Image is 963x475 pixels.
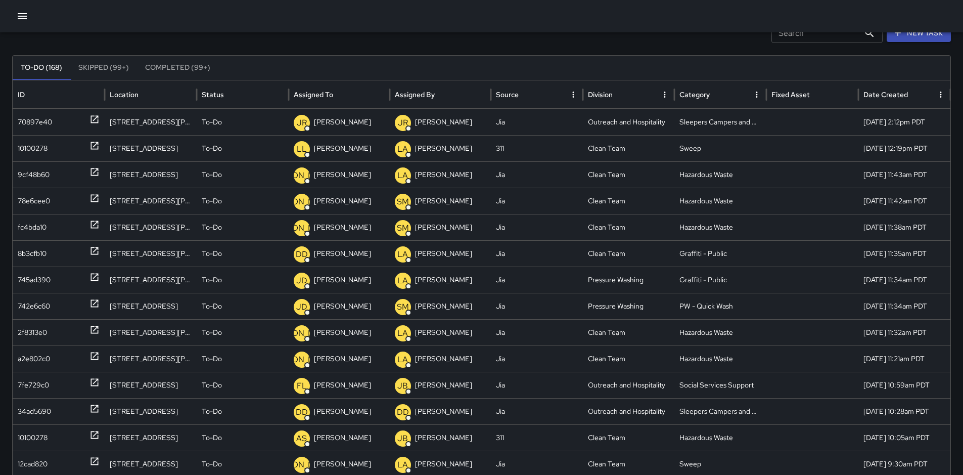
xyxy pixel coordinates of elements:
button: Category column menu [750,88,764,102]
p: To-Do [202,320,222,346]
div: 745ad390 [18,267,51,293]
p: [PERSON_NAME] [268,327,335,339]
div: 87 Mcallister Street [105,346,197,372]
div: 78e6cee0 [18,188,50,214]
p: [PERSON_NAME] [268,459,335,471]
p: [PERSON_NAME] [314,214,371,240]
p: [PERSON_NAME] [268,222,335,234]
p: To-Do [202,346,222,372]
div: Clean Team [583,424,675,451]
p: [PERSON_NAME] [314,188,371,214]
p: [PERSON_NAME] [415,372,472,398]
p: JD [296,301,307,313]
p: To-Do [202,267,222,293]
div: Jia [491,372,583,398]
div: 311 [491,135,583,161]
div: Jia [491,240,583,267]
div: 10/14/2025, 10:05am PDT [858,424,950,451]
div: Hazardous Waste [674,161,766,188]
div: Pressure Washing [583,267,675,293]
div: Sleepers Campers and Loiterers [674,109,766,135]
div: Source [496,90,519,99]
p: LA [397,169,408,182]
p: [PERSON_NAME] [314,267,371,293]
p: JR [297,117,307,129]
p: To-Do [202,214,222,240]
div: PW - Quick Wash [674,293,766,319]
div: Date Created [863,90,908,99]
div: Hazardous Waste [674,188,766,214]
p: SM [397,222,409,234]
div: 10/14/2025, 10:28am PDT [858,398,950,424]
p: [PERSON_NAME] [268,169,335,182]
div: Status [202,90,224,99]
button: To-Do (168) [13,56,70,80]
div: 114 Larkin Street [105,267,197,293]
p: AS [296,433,307,445]
div: ID [18,90,25,99]
div: a2e802c0 [18,346,50,372]
div: 10/14/2025, 12:19pm PDT [858,135,950,161]
button: Skipped (99+) [70,56,137,80]
p: [PERSON_NAME] [314,346,371,372]
p: SM [397,196,409,208]
button: New Task [887,24,951,42]
div: Jia [491,346,583,372]
div: 575 Polk Street [105,135,197,161]
div: Sleepers Campers and Loiterers [674,398,766,424]
p: [PERSON_NAME] [415,425,472,451]
div: 2 Hyde Street [105,161,197,188]
div: Outreach and Hospitality [583,109,675,135]
div: Sweep [674,135,766,161]
p: To-Do [202,425,222,451]
p: [PERSON_NAME] [268,196,335,208]
p: LL [297,143,307,155]
div: Clean Team [583,319,675,346]
div: 70897e40 [18,109,52,135]
div: 10/14/2025, 11:21am PDT [858,346,950,372]
p: To-Do [202,293,222,319]
p: [PERSON_NAME] [415,136,472,161]
div: Hazardous Waste [674,214,766,240]
div: Clean Team [583,214,675,240]
div: 10/14/2025, 11:35am PDT [858,240,950,267]
p: [PERSON_NAME] [415,241,472,267]
p: [PERSON_NAME] [415,320,472,346]
div: Jia [491,319,583,346]
p: [PERSON_NAME] [415,109,472,135]
div: Graffiti - Public [674,240,766,267]
div: 1510 Market Street [105,424,197,451]
div: 10/14/2025, 11:42am PDT [858,188,950,214]
div: 2f8313e0 [18,320,47,346]
p: DD [397,406,409,418]
p: [PERSON_NAME] [314,109,371,135]
div: 34ad5690 [18,399,51,424]
div: 742e6c60 [18,293,50,319]
div: Assigned By [395,90,435,99]
p: [PERSON_NAME] [314,136,371,161]
div: Hazardous Waste [674,346,766,372]
p: To-Do [202,109,222,135]
div: 8b3cfb10 [18,241,47,267]
div: 114 Larkin Street [105,240,197,267]
div: 9cf48b60 [18,162,50,188]
div: Jia [491,161,583,188]
p: JR [398,117,408,129]
div: Division [588,90,613,99]
div: 10100278 [18,425,48,451]
button: Source column menu [566,88,580,102]
p: JB [397,433,408,445]
div: Outreach and Hospitality [583,372,675,398]
div: Jia [491,398,583,424]
div: Jia [491,188,583,214]
div: 10/14/2025, 10:59am PDT [858,372,950,398]
div: 10/14/2025, 11:38am PDT [858,214,950,240]
div: Clean Team [583,135,675,161]
div: 246 Mcallister Street [105,214,197,240]
div: fc4bda10 [18,214,47,240]
p: FL [297,380,307,392]
p: [PERSON_NAME] [314,372,371,398]
p: [PERSON_NAME] [415,346,472,372]
div: 10/14/2025, 2:12pm PDT [858,109,950,135]
p: [PERSON_NAME] [415,267,472,293]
